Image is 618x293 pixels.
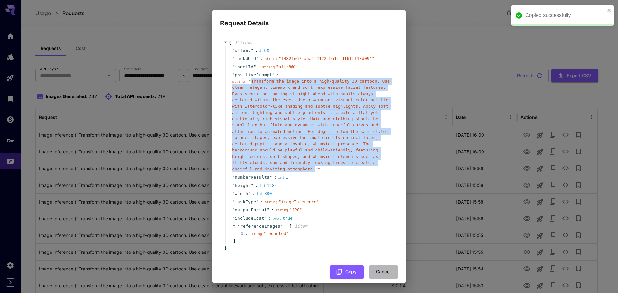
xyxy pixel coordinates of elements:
[235,55,256,62] span: taskUUID
[270,175,272,179] span: "
[268,215,271,222] span: :
[241,231,249,237] span: 0
[260,199,263,205] span: :
[607,8,612,13] button: close
[235,182,251,189] span: height
[223,245,227,252] span: }
[251,48,253,53] span: "
[232,72,235,77] span: "
[232,207,235,212] span: "
[275,208,288,212] span: string
[232,216,235,221] span: "
[279,199,319,204] span: " imageInference "
[229,40,231,46] span: {
[369,265,398,279] button: Cancel
[235,215,264,222] span: includeCost
[279,56,374,61] span: " 14821e67-a5a1-4172-ba1f-d16ff118d094 "
[232,79,390,171] span: " "Transform the image into a high-quality 3D cartoon. Use clean, elegant linework and soft, expr...
[259,47,269,54] div: 0
[259,182,277,189] div: 1184
[249,232,262,236] span: string
[525,12,605,19] div: Copied successfully
[255,47,258,54] span: :
[285,223,287,230] span: :
[260,55,263,62] span: :
[232,48,235,53] span: "
[232,238,236,244] span: ]
[212,10,406,28] h2: Request Details
[265,57,277,61] span: string
[272,72,275,77] span: "
[278,174,288,180] div: 1
[289,207,302,212] span: " JPG "
[276,72,279,78] span: :
[232,56,235,61] span: "
[235,41,252,45] span: 11 item s
[232,183,235,188] span: "
[232,175,235,179] span: "
[274,174,276,180] span: :
[232,64,235,69] span: "
[248,191,251,196] span: "
[235,72,272,78] span: positivePrompt
[330,265,364,279] button: Copy
[235,47,251,54] span: offset
[245,231,248,237] div: :
[256,199,259,204] span: "
[273,215,293,222] div: true
[278,175,285,179] span: int
[267,207,269,212] span: "
[256,56,259,61] span: "
[235,64,253,70] span: modelId
[235,199,256,205] span: taskType
[265,200,277,204] span: string
[259,184,266,188] span: int
[257,190,272,197] div: 880
[238,224,240,229] span: "
[295,224,307,229] span: 1 item
[263,231,288,236] span: " redacted "
[232,199,235,204] span: "
[258,64,260,70] span: :
[235,207,267,213] span: outputFormat
[276,64,299,69] span: " bfl:3@1 "
[264,216,267,221] span: "
[273,216,281,221] span: bool
[257,192,263,196] span: int
[232,191,235,196] span: "
[280,224,283,229] span: "
[255,182,258,189] span: :
[235,174,269,180] span: numberResults
[254,64,256,69] span: "
[262,65,275,69] span: string
[252,190,255,197] span: :
[289,223,292,230] span: [
[232,79,245,84] span: string
[235,190,248,197] span: width
[259,49,266,53] span: int
[240,224,280,229] span: referenceImages
[271,207,274,213] span: :
[251,183,253,188] span: "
